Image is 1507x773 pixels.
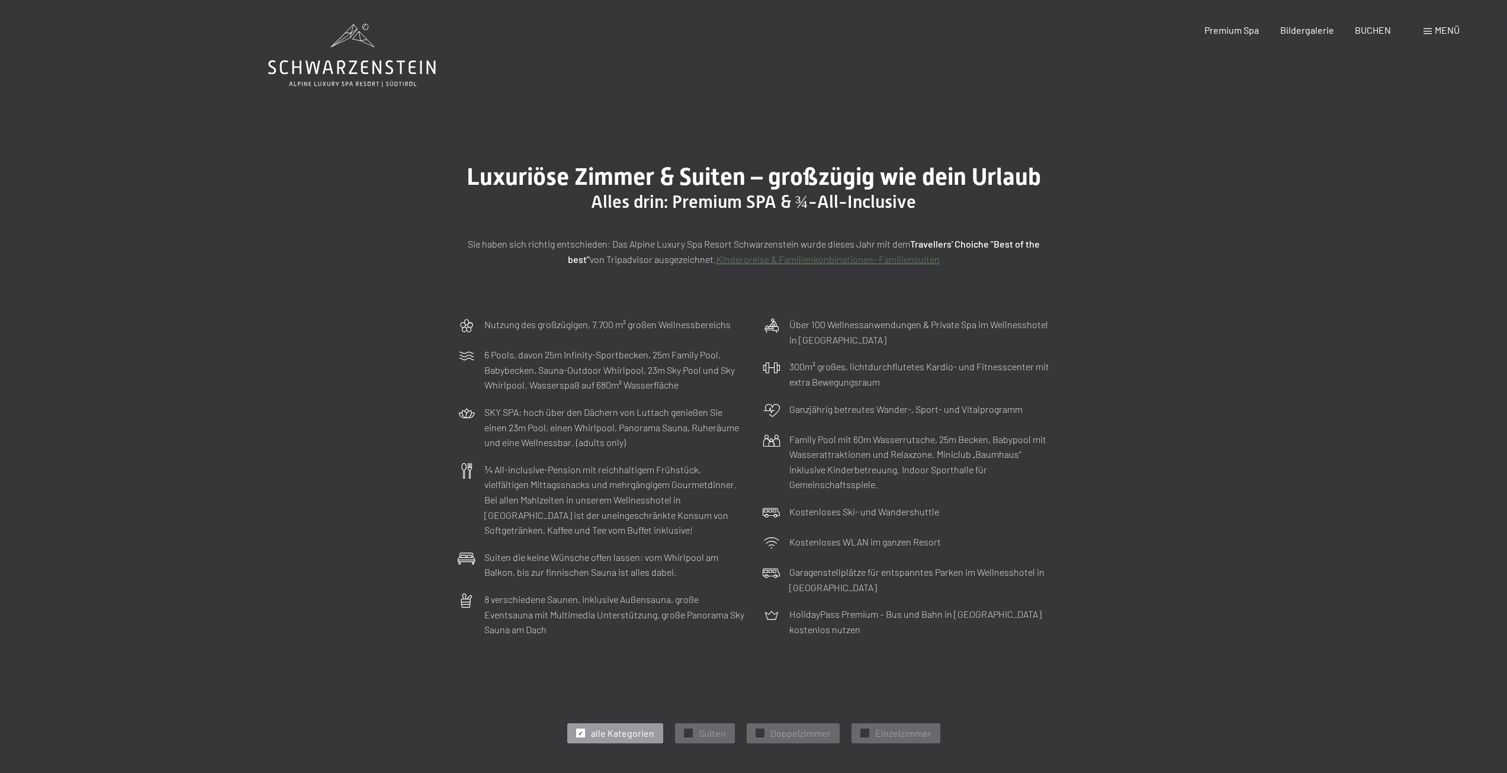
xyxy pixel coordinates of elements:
span: Menü [1435,24,1460,36]
p: Garagenstellplätze für entspanntes Parken im Wellnesshotel in [GEOGRAPHIC_DATA] [789,564,1050,595]
p: Kostenloses Ski- und Wandershuttle [789,504,939,519]
p: Kostenloses WLAN im ganzen Resort [789,534,941,550]
p: Suiten die keine Wünsche offen lassen: vom Whirlpool am Balkon, bis zur finnischen Sauna ist alle... [484,550,745,580]
a: Bildergalerie [1280,24,1334,36]
a: Kinderpreise & Familienkonbinationen- Familiensuiten [716,254,940,265]
a: BUCHEN [1355,24,1391,36]
span: Einzelzimmer [875,727,931,740]
span: Alles drin: Premium SPA & ¾-All-Inclusive [591,191,917,212]
strong: Travellers' Choiche "Best of the best" [568,238,1040,265]
p: 6 Pools, davon 25m Infinity-Sportbecken, 25m Family Pool, Babybecken, Sauna-Outdoor Whirlpool, 23... [484,347,745,393]
span: Suiten [699,727,726,740]
span: Doppelzimmer [770,727,831,740]
span: ✓ [757,729,762,737]
p: Ganzjährig betreutes Wander-, Sport- und Vitalprogramm [789,402,1023,417]
span: ✓ [686,729,690,737]
p: 300m² großes, lichtdurchflutetes Kardio- und Fitnesscenter mit extra Bewegungsraum [789,359,1050,389]
p: SKY SPA: hoch über den Dächern von Luttach genießen Sie einen 23m Pool, einen Whirlpool, Panorama... [484,405,745,450]
span: ✓ [578,729,583,737]
p: Über 100 Wellnessanwendungen & Private Spa im Wellnesshotel in [GEOGRAPHIC_DATA] [789,317,1050,347]
span: Luxuriöse Zimmer & Suiten – großzügig wie dein Urlaub [467,163,1041,191]
p: 8 verschiedene Saunen, inklusive Außensauna, große Eventsauna mit Multimedia Unterstützung, große... [484,592,745,637]
p: Nutzung des großzügigen, 7.700 m² großen Wellnessbereichs [484,317,731,332]
p: ¾ All-inclusive-Pension mit reichhaltigem Frühstück, vielfältigen Mittagssnacks und mehrgängigem ... [484,462,745,538]
span: ✓ [862,729,867,737]
p: HolidayPass Premium – Bus und Bahn in [GEOGRAPHIC_DATA] kostenlos nutzen [789,607,1050,637]
p: Family Pool mit 60m Wasserrutsche, 25m Becken, Babypool mit Wasserattraktionen und Relaxzone. Min... [789,432,1050,492]
span: alle Kategorien [591,727,654,740]
p: Sie haben sich richtig entschieden: Das Alpine Luxury Spa Resort Schwarzenstein wurde dieses Jahr... [458,236,1050,267]
a: Premium Spa [1204,24,1259,36]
